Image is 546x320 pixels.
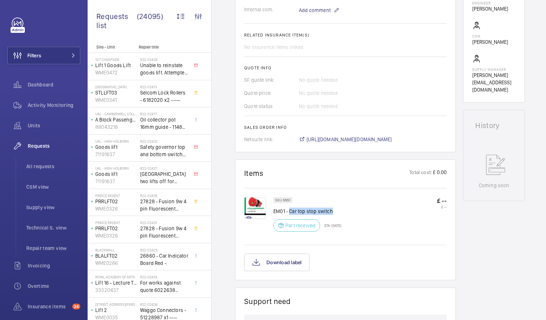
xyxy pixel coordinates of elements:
p: PRRLFT02 [95,198,137,205]
span: Filters [27,52,41,59]
p: Lift 2 [95,306,137,314]
p: UAL - High Holborn [95,139,137,143]
p: WME0326 [95,232,137,239]
span: Safety governor top and bottom switches not working from an immediate defect. Lift passenger lift... [140,143,188,158]
p: Site - Unit [88,45,136,50]
h1: Items [244,169,264,178]
span: 26860 - Car Indicator Board Red - [140,252,188,267]
p: [STREET_ADDRESS][PERSON_NAME] [95,302,137,306]
p: £ -- [437,197,447,205]
h2: R22-02435 [140,193,188,198]
p: 88043218 [95,123,137,131]
span: CSM view [26,183,80,190]
span: All requests [26,163,80,170]
p: Repair title [139,45,187,50]
p: [PERSON_NAME][EMAIL_ADDRESS][DOMAIN_NAME] [472,72,516,93]
p: [PERSON_NAME] [472,5,508,12]
h1: Support need [244,297,291,306]
p: SKU 6660 [275,199,291,201]
p: Prince Regent [95,193,137,198]
p: Engineer [472,1,508,5]
a: [URL][DOMAIN_NAME][DOMAIN_NAME] [299,136,392,143]
p: 33320437 [95,286,137,294]
h2: R22-02417 [140,112,188,116]
span: Overtime [28,282,80,290]
h2: R22-02413 [140,85,188,89]
p: PRRLFT02 [95,225,137,232]
h2: R22-02427 [140,166,188,170]
p: 71191637 [95,178,137,185]
p: 71191637 [95,151,137,158]
p: royal academy of arts [95,275,137,279]
p: Goods lift [95,170,137,178]
span: Activity Monitoring [28,101,80,109]
p: Goods lift [95,143,137,151]
h2: R22-02419 [140,275,188,279]
span: Requests list [96,12,137,30]
p: UAL - High Holborn [95,166,137,170]
h2: R22-02434 [140,302,188,306]
h2: R22-02431 [140,220,188,225]
h2: Quote info [244,65,447,70]
p: £ -- [437,205,447,209]
p: [PERSON_NAME] [472,38,508,46]
span: Technical S. view [26,224,80,231]
img: 6XSDATkXDLOee7Zph2dUFGwFy3KgyXfZouRVrkvNskuTX1CK.jpeg [244,197,266,219]
p: Blackwall [95,248,137,252]
p: Coming soon [479,182,510,189]
p: 107 Cheapside [95,57,137,62]
span: Invoicing [28,262,80,269]
span: [GEOGRAPHIC_DATA] two lifts off for safety governor rope switches at top and bottom. Immediate de... [140,170,188,185]
span: Insurance items [28,303,69,310]
p: Lift 16 - Lecture Theater Disabled Lift ([PERSON_NAME]) ([GEOGRAPHIC_DATA] ) [95,279,137,286]
p: UAL - Camberwell College of Arts [95,112,137,116]
span: 34 [72,304,80,309]
span: Dashboard [28,81,80,88]
span: Supply view [26,204,80,211]
h2: R22-02432 [140,139,188,143]
p: STLLFT03 [95,89,137,96]
span: Unable to reinstate goods lift. Attempted to swap control boards with PL2, no difference. Technic... [140,62,188,76]
span: 27828 - Fusion 9w 4 pin Fluorescent Lamp / Bulb - Used on Prince regent lift No2 car top test con... [140,225,188,239]
span: 27828 - Fusion 9w 4 pin Fluorescent Lamp / Bulb - Used on Prince regent lift No2 car top test con... [140,198,188,212]
span: [URL][DOMAIN_NAME][DOMAIN_NAME] [307,136,392,143]
h2: R22-02423 [140,248,188,252]
p: WME0472 [95,69,137,76]
p: ETA: [DATE] [320,223,341,228]
p: Prince Regent [95,220,137,225]
p: WME0286 [95,259,137,267]
p: CSM [472,34,508,38]
p: Lift 1 Goods Lift [95,62,137,69]
button: Download label [244,254,309,271]
p: EM01 - Car top stop switch [273,208,341,215]
h2: Related insurance item(s) [244,32,447,38]
p: BLALFT02 [95,252,137,259]
p: WME0341 [95,96,137,104]
p: [GEOGRAPHIC_DATA] [95,85,137,89]
span: Oil collector pot 16mm guide - 11482 x2 [140,116,188,131]
span: Units [28,122,80,129]
h2: Sales order info [244,125,447,130]
p: Total cost: [409,169,432,178]
p: £ 0.00 [432,169,447,178]
span: Add comment [299,7,331,14]
h1: History [475,122,513,129]
p: Part received [285,222,315,229]
button: Filters [7,47,80,64]
span: Requests [28,142,80,150]
span: Repair team view [26,244,80,252]
p: Supply manager [472,67,516,72]
span: For works against quote 6022638 @£2197.00 [140,279,188,294]
p: A Block Passenger Lift 2 (B) L/H [95,116,137,123]
p: WME0326 [95,205,137,212]
span: Selcom Lock Rollers - 6182020 x2 ----- [140,89,188,104]
h2: R22-02428 [140,57,188,62]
